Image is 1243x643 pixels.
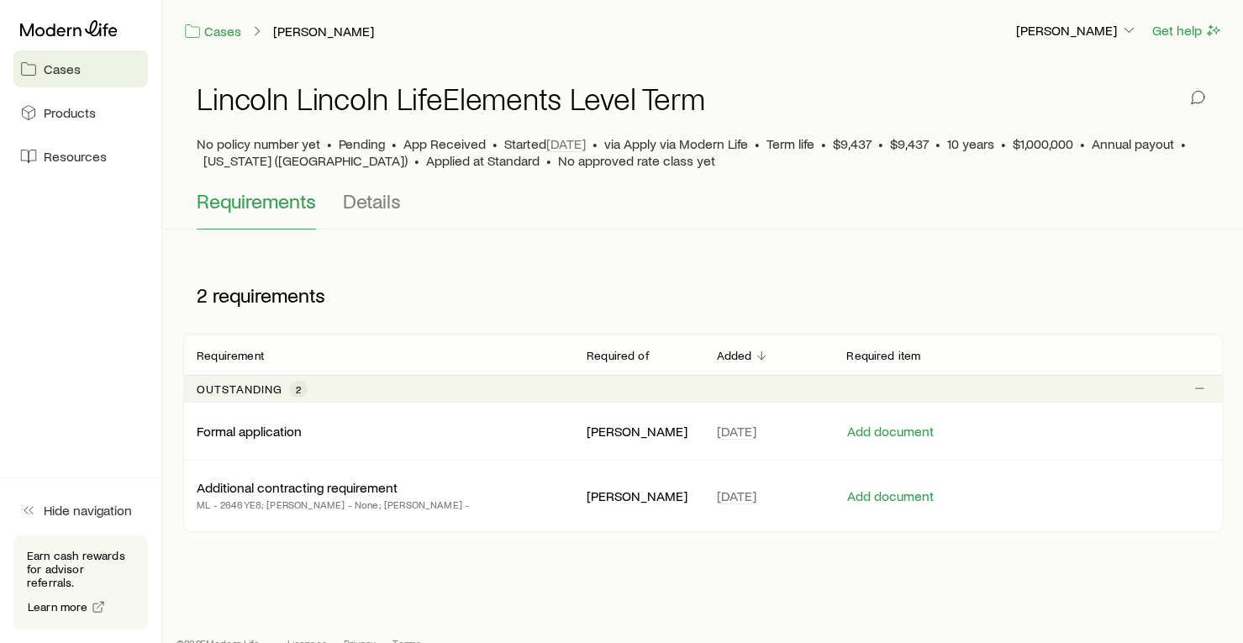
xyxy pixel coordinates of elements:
p: [PERSON_NAME] [587,488,690,504]
span: Applied at Standard [426,152,540,169]
button: [PERSON_NAME] [1015,21,1138,41]
h1: Lincoln Lincoln LifeElements Level Term [197,82,705,115]
span: Details [343,189,401,213]
span: 2 [296,382,301,396]
span: • [327,135,332,152]
span: $1,000,000 [1013,135,1073,152]
div: Application details tabs [197,189,1209,229]
span: [DATE] [717,488,756,504]
span: App Received [403,135,486,152]
span: • [821,135,826,152]
p: Earn cash rewards for advisor referrals. [27,549,134,589]
span: [US_STATE] ([GEOGRAPHIC_DATA]) [203,152,408,169]
p: Required item [846,349,920,362]
span: • [593,135,598,152]
p: Started [504,135,586,152]
span: • [755,135,760,152]
span: [DATE] [717,423,756,440]
span: 2 [197,283,208,307]
span: $9,437 [890,135,929,152]
a: Cases [13,50,148,87]
span: No policy number yet [197,135,320,152]
a: [PERSON_NAME] [272,24,375,40]
p: [PERSON_NAME] [1016,22,1137,39]
p: Pending [339,135,385,152]
p: Additional contracting requirement [197,479,398,496]
a: Products [13,94,148,131]
span: • [1080,135,1085,152]
span: Term life [766,135,814,152]
button: Hide navigation [13,492,148,529]
div: Earn cash rewards for advisor referrals.Learn more [13,535,148,630]
p: Requirement [197,349,264,362]
a: Cases [183,22,242,41]
p: ML - 2646YE8; [PERSON_NAME] - None; [PERSON_NAME] - [197,496,469,513]
span: • [1181,135,1186,152]
span: • [935,135,940,152]
span: • [414,152,419,169]
span: • [878,135,883,152]
span: Resources [44,148,107,165]
p: Outstanding [197,382,282,396]
span: [DATE] [546,135,586,152]
span: via Apply via Modern Life [604,135,748,152]
span: requirements [213,283,325,307]
span: Learn more [28,601,88,613]
a: Resources [13,138,148,175]
span: Hide navigation [44,502,132,519]
span: Requirements [197,189,316,213]
p: [PERSON_NAME] [587,423,690,440]
span: Annual payout [1092,135,1174,152]
p: Formal application [197,423,302,440]
span: No approved rate class yet [558,152,715,169]
p: Required of [587,349,650,362]
span: • [1001,135,1006,152]
span: Products [44,104,96,121]
span: Cases [44,61,81,77]
span: • [392,135,397,152]
span: • [546,152,551,169]
button: Get help [1151,21,1223,40]
p: Added [717,349,752,362]
button: Add document [846,488,935,504]
span: • [492,135,498,152]
button: Add document [846,424,935,440]
span: $9,437 [833,135,872,152]
span: 10 years [947,135,994,152]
